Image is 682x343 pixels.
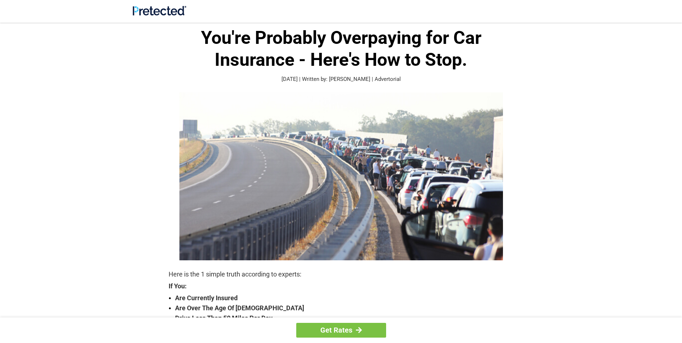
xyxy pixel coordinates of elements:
a: Site Logo [133,10,186,17]
strong: If You: [169,283,514,289]
p: Here is the 1 simple truth according to experts: [169,269,514,279]
img: Site Logo [133,6,186,15]
strong: Are Over The Age Of [DEMOGRAPHIC_DATA] [175,303,514,313]
h1: You're Probably Overpaying for Car Insurance - Here's How to Stop. [169,27,514,71]
a: Get Rates [296,323,386,338]
strong: Drive Less Than 50 Miles Per Day [175,313,514,323]
strong: Are Currently Insured [175,293,514,303]
p: [DATE] | Written by: [PERSON_NAME] | Advertorial [169,75,514,83]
